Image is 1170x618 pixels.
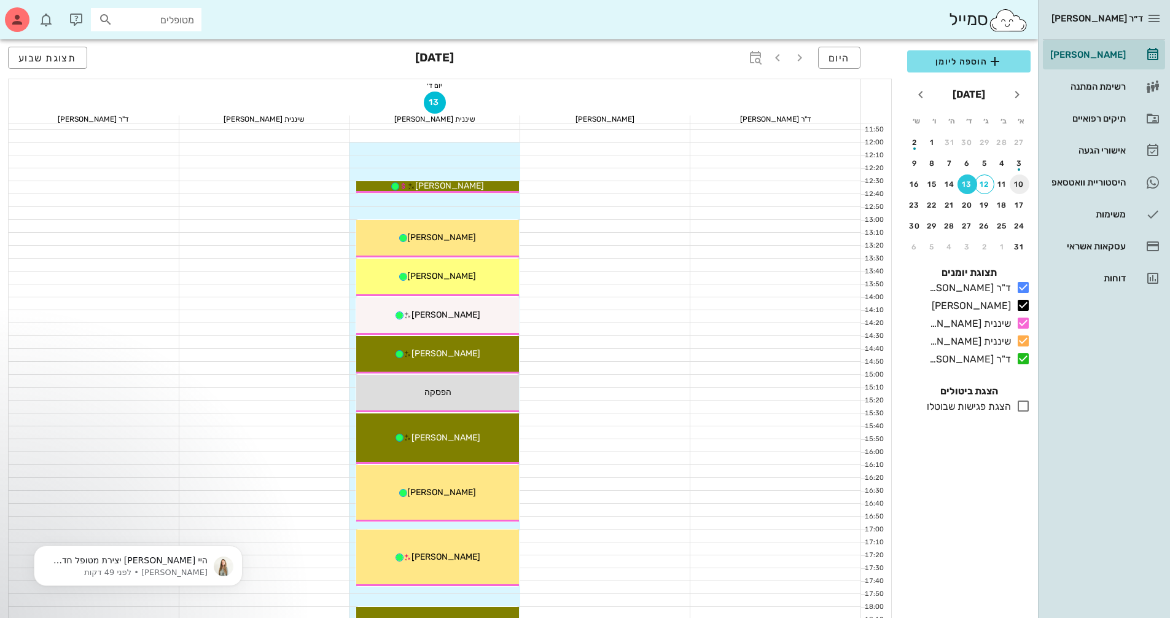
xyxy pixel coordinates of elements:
th: א׳ [1013,111,1029,131]
h4: תצוגת יומנים [907,265,1031,280]
button: 25 [993,216,1012,236]
div: 15:30 [861,409,886,419]
button: 5 [922,237,942,257]
th: ד׳ [961,111,977,131]
button: 27 [957,216,977,236]
a: תיקים רפואיים [1043,104,1165,133]
div: 26 [975,222,994,230]
span: [PERSON_NAME] [411,348,480,359]
div: 2 [975,243,994,251]
div: 17:40 [861,576,886,587]
button: 28 [940,216,959,236]
button: 9 [905,154,924,173]
span: הפסקה [424,387,451,397]
div: 16:00 [861,447,886,458]
button: 2 [905,133,924,152]
div: פארן אומר… [10,227,236,300]
div: לא אמורה להיות בעיה מצד המטופלים לשמור את מספר הטלפון של המרפאה באנשי הקשר ולשלוח הודעה למרפאה [54,137,226,173]
div: 2 [905,138,924,147]
span: הוספה ליומן [917,54,1021,69]
div: 7 [940,159,959,168]
div: יום ד׳ [9,79,860,92]
button: 19 [975,195,994,215]
button: 3 [957,237,977,257]
div: 5 [922,243,942,251]
div: 15:00 [861,370,886,380]
button: בוחר סמלי אמוג‘י [19,402,29,412]
div: [PERSON_NAME] [1048,50,1126,60]
div: היא לא מצליחה לשמור את הטלפון ולשול אלינו הודעות. ביקשנו ממנה [20,61,192,85]
div: 16:30 [861,486,886,496]
button: 31 [940,133,959,152]
button: 29 [975,133,994,152]
div: עסקאות אשראי [1048,241,1126,251]
button: 13 [424,92,446,114]
div: ד"ר [PERSON_NAME] [690,115,860,123]
textarea: כאן המקום להקליד [10,377,235,397]
div: הי - "גורם מפנה" לא מופיע כשיוצרים מטופל חדש. ניתן לרשום אותו רק כשנשים ל"פרטי מטופל" האם ניתן לא... [20,235,192,283]
div: 17:00 [861,525,886,535]
div: תיקים רפואיים [1048,114,1126,123]
button: 20 [957,195,977,215]
div: 15:10 [861,383,886,393]
div: רשימת המתנה [1048,82,1126,92]
div: 31 [940,138,959,147]
div: 6 [905,243,924,251]
div: 14:20 [861,318,886,329]
div: בתוכנה הקודמת לא היתה לה בעיה... [10,93,166,120]
div: 19 [975,201,994,209]
div: 14:30 [861,331,886,342]
button: 16 [905,174,924,194]
span: [PERSON_NAME] [407,271,476,281]
div: 23 [905,201,924,209]
div: 3 [957,243,977,251]
button: 6 [957,154,977,173]
button: 1 [993,237,1012,257]
a: דוחות [1043,264,1165,293]
div: [PERSON_NAME] [520,115,690,123]
div: הי - "גורם מפנה" לא מופיע כשיוצרים מטופל חדש. ניתן לרשום אותו רק כשנשים ל"פרטי מטופל" האם ניתן לא... [10,227,201,290]
iframe: Intercom notifications הודעה [15,520,261,612]
div: פארן אומר… [10,190,236,227]
div: לא אמורה להיות בעיה מצד המטופלים לשמור את מספר הטלפון של המרפאה באנשי הקשר ולשלוח הודעה למרפאה [44,130,236,181]
span: [PERSON_NAME] [415,181,484,191]
div: 12:50 [861,202,886,213]
div: 12:10 [861,151,886,161]
button: היום [818,47,860,69]
div: 3 [1010,159,1029,168]
div: 31 [1010,243,1029,251]
div: 28 [993,138,1012,147]
div: 20 [957,201,977,209]
div: היסטוריית וואטסאפ [1048,178,1126,187]
div: דוחות [1048,273,1126,283]
button: 28 [993,133,1012,152]
div: 29 [922,222,942,230]
div: 14:50 [861,357,886,367]
div: היי [PERSON_NAME]יצירת מטופל חדש דרך הקישור המהיר מהיומן נועד בשביל לכתוב פרטים ראשוניים. לאחר מכ... [44,300,236,423]
div: 13:10 [861,228,886,238]
div: 14 [940,180,959,189]
button: 17 [1010,195,1029,215]
div: 16:10 [861,460,886,471]
div: 17:30 [861,563,886,574]
button: 18 [993,195,1012,215]
h3: [DATE] [415,47,454,71]
div: 13:50 [861,280,886,290]
div: 12:20 [861,163,886,174]
button: 4 [993,154,1012,173]
h4: הצגת ביטולים [907,384,1031,399]
button: 29 [922,216,942,236]
div: 18 [993,201,1012,209]
button: 24 [1010,216,1029,236]
div: הצגת פגישות שבוטלו [922,399,1011,414]
button: [DATE] [948,82,990,107]
div: מיכל אומר… [10,300,236,450]
button: 21 [940,195,959,215]
div: פארן אומר… [10,93,236,130]
button: 2 [975,237,994,257]
div: פארן אומר… [10,53,236,93]
span: ד״ר [PERSON_NAME] [1051,13,1143,24]
div: 14:40 [861,344,886,354]
div: 17:20 [861,550,886,561]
